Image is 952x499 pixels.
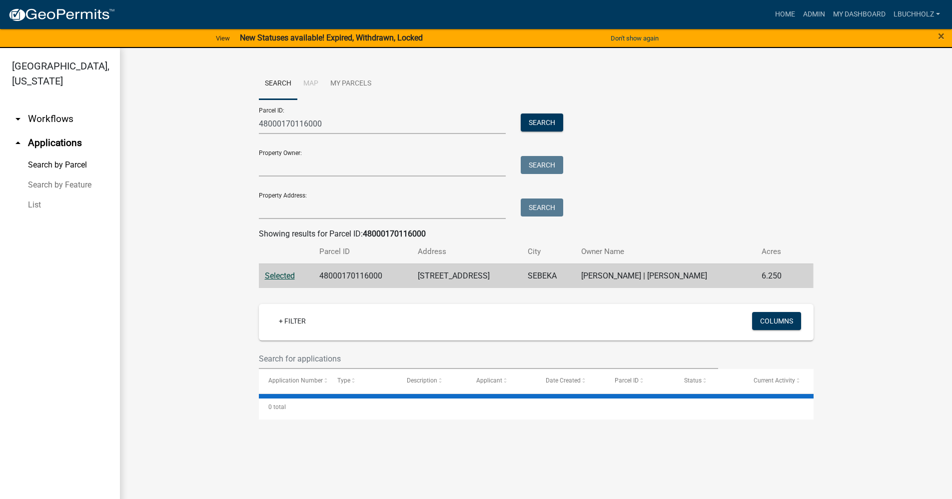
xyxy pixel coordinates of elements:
th: Address [412,240,522,263]
th: Owner Name [575,240,756,263]
datatable-header-cell: Applicant [467,369,536,393]
span: × [938,29,945,43]
span: Type [337,377,350,384]
datatable-header-cell: Current Activity [744,369,814,393]
a: My Dashboard [829,5,890,24]
span: Description [407,377,437,384]
a: Admin [799,5,829,24]
span: Date Created [546,377,581,384]
strong: New Statuses available! Expired, Withdrawn, Locked [240,33,423,42]
datatable-header-cell: Date Created [536,369,606,393]
datatable-header-cell: Application Number [259,369,328,393]
td: [PERSON_NAME] | [PERSON_NAME] [575,263,756,288]
span: Parcel ID [615,377,639,384]
a: Search [259,68,297,100]
i: arrow_drop_down [12,113,24,125]
th: City [522,240,575,263]
button: Search [521,113,563,131]
a: My Parcels [324,68,377,100]
button: Search [521,156,563,174]
a: lbuchholz [890,5,944,24]
td: [STREET_ADDRESS] [412,263,522,288]
span: Application Number [268,377,323,384]
datatable-header-cell: Status [675,369,744,393]
strong: 48000170116000 [363,229,426,238]
datatable-header-cell: Type [328,369,397,393]
span: Status [684,377,702,384]
span: Current Activity [754,377,795,384]
th: Acres [756,240,798,263]
button: Search [521,198,563,216]
a: Home [771,5,799,24]
th: Parcel ID [313,240,411,263]
a: Selected [265,271,295,280]
div: 0 total [259,394,814,419]
span: Applicant [476,377,502,384]
a: View [212,30,234,46]
td: 6.250 [756,263,798,288]
input: Search for applications [259,348,719,369]
td: 48000170116000 [313,263,411,288]
button: Don't show again [607,30,663,46]
button: Close [938,30,945,42]
a: + Filter [271,312,314,330]
div: Showing results for Parcel ID: [259,228,814,240]
datatable-header-cell: Description [397,369,467,393]
td: SEBEKA [522,263,575,288]
i: arrow_drop_up [12,137,24,149]
button: Columns [752,312,801,330]
datatable-header-cell: Parcel ID [605,369,675,393]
